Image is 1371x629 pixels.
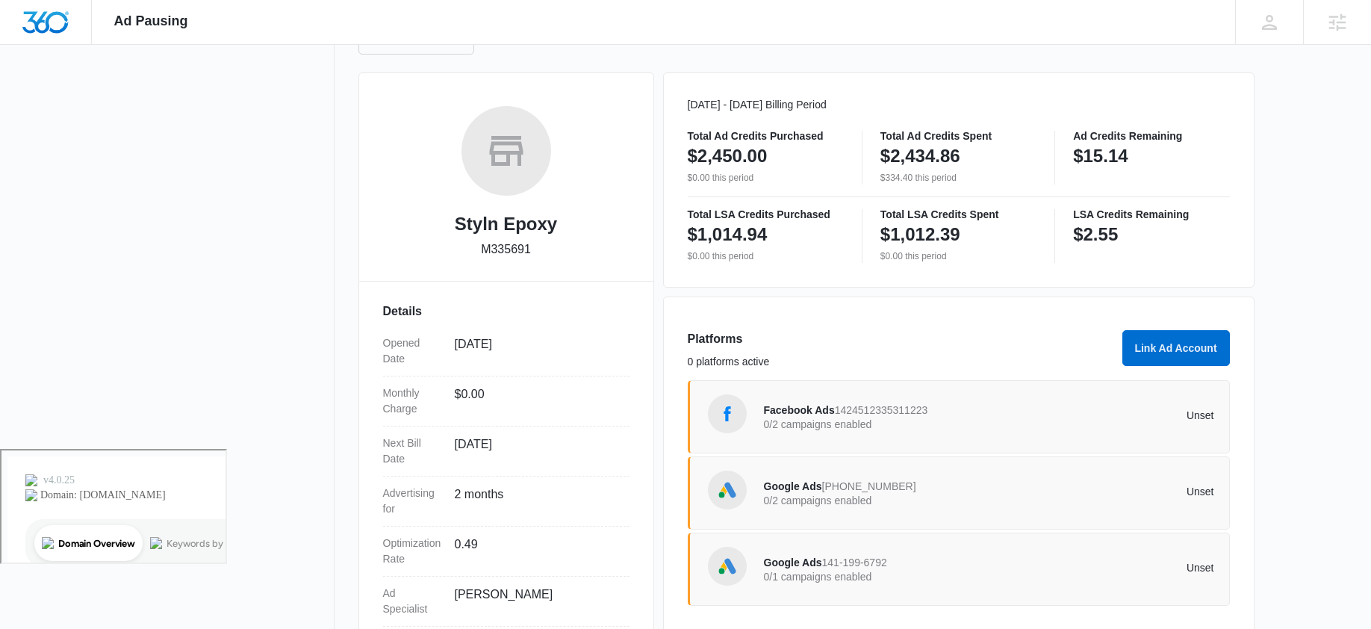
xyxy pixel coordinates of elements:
[455,486,618,517] dd: 2 months
[24,39,36,51] img: website_grey.svg
[688,97,1230,113] p: [DATE] - [DATE] Billing Period
[764,571,989,582] p: 0/1 campaigns enabled
[1073,223,1118,247] p: $2.55
[764,419,989,430] p: 0/2 campaigns enabled
[880,171,1036,185] p: $334.40 this period
[688,223,768,247] p: $1,014.94
[39,39,164,51] div: Domain: [DOMAIN_NAME]
[764,495,989,506] p: 0/2 campaigns enabled
[481,241,531,258] p: M335691
[383,303,629,320] h3: Details
[880,223,960,247] p: $1,012.39
[24,24,36,36] img: logo_orange.svg
[455,385,618,417] dd: $0.00
[688,533,1230,606] a: Google AdsGoogle Ads141-199-67920/1 campaigns enabledUnset
[383,385,443,417] dt: Monthly Charge
[822,480,916,492] span: [PHONE_NUMBER]
[716,403,739,425] img: Facebook Ads
[455,335,618,367] dd: [DATE]
[989,486,1214,497] p: Unset
[688,171,844,185] p: $0.00 this period
[383,477,629,527] div: Advertising for2 months
[688,354,1113,370] p: 0 platforms active
[764,480,822,492] span: Google Ads
[42,24,73,36] div: v 4.0.25
[57,88,134,98] div: Domain Overview
[383,577,629,627] div: Ad Specialist[PERSON_NAME]
[716,479,739,501] img: Google Ads
[455,586,618,617] dd: [PERSON_NAME]
[1073,144,1128,168] p: $15.14
[1073,131,1229,141] p: Ad Credits Remaining
[383,335,443,367] dt: Opened Date
[383,486,443,517] dt: Advertising for
[716,555,739,577] img: Google Ads
[383,377,629,427] div: Monthly Charge$0.00
[149,87,161,99] img: tab_keywords_by_traffic_grey.svg
[688,380,1230,453] a: Facebook AdsFacebook Ads14245123353112230/2 campaigns enabledUnset
[1122,330,1230,366] button: Link Ad Account
[165,88,252,98] div: Keywords by Traffic
[880,209,1036,220] p: Total LSA Credits Spent
[880,250,1036,263] p: $0.00 this period
[455,211,557,238] h2: Styln Epoxy
[688,250,844,263] p: $0.00 this period
[880,131,1036,141] p: Total Ad Credits Spent
[822,557,887,568] span: 141-199-6792
[880,144,960,168] p: $2,434.86
[1073,209,1229,220] p: LSA Credits Remaining
[989,563,1214,573] p: Unset
[688,456,1230,530] a: Google AdsGoogle Ads[PHONE_NUMBER]0/2 campaigns enabledUnset
[383,586,443,617] dt: Ad Specialist
[383,326,629,377] div: Opened Date[DATE]
[383,527,629,577] div: Optimization Rate0.49
[764,557,822,568] span: Google Ads
[764,404,835,416] span: Facebook Ads
[455,436,618,467] dd: [DATE]
[383,427,629,477] div: Next Bill Date[DATE]
[688,144,768,168] p: $2,450.00
[989,410,1214,421] p: Unset
[688,131,844,141] p: Total Ad Credits Purchased
[383,436,443,467] dt: Next Bill Date
[114,13,188,29] span: Ad Pausing
[688,209,844,220] p: Total LSA Credits Purchased
[688,330,1113,348] h3: Platforms
[455,536,618,567] dd: 0.49
[835,404,928,416] span: 1424512335311223
[383,536,443,567] dt: Optimization Rate
[40,87,52,99] img: tab_domain_overview_orange.svg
